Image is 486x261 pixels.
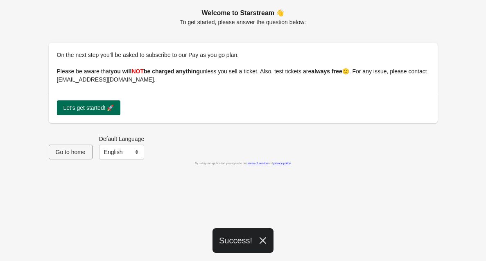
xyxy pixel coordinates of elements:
span: NOT [131,68,144,75]
span: Let's get started! 🚀 [63,104,114,111]
a: Go to home [49,149,93,155]
a: privacy policy [274,162,291,165]
b: always free [311,68,342,75]
div: Success! [212,228,274,253]
h2: Welcome to Starstream 👋 [49,8,438,18]
div: By using our application you agree to our and . [49,159,438,168]
span: Go to home [56,149,86,155]
button: Let's get started! 🚀 [57,100,121,115]
a: terms of service [248,162,268,165]
label: Default Language [99,135,145,143]
button: Go to home [49,145,93,159]
b: you will be charged anything [111,68,200,75]
div: On the next step you'll be asked to subscribe to our Pay as you go plan. Please be aware that unl... [49,43,438,92]
div: To get started, please answer the question below: [49,8,438,26]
